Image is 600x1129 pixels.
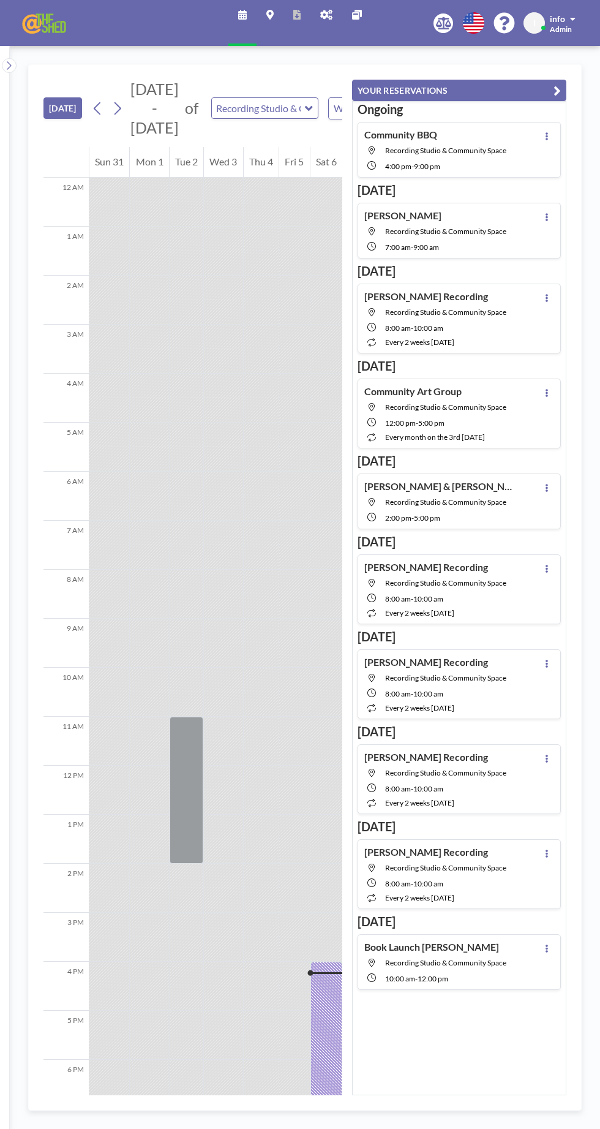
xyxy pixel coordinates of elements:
span: Recording Studio & Community Space [385,578,506,587]
span: every 2 weeks [DATE] [385,338,454,347]
h4: Community Art Group [364,385,462,398]
span: I [533,18,536,29]
span: - [411,594,413,603]
h4: Community BBQ [364,129,437,141]
h4: Book Launch [PERSON_NAME] [364,941,499,953]
h3: [DATE] [358,183,561,198]
span: - [411,879,413,888]
h3: [DATE] [358,358,561,374]
img: organization-logo [20,11,73,36]
h3: [DATE] [358,914,561,929]
span: 8:00 AM [385,784,411,793]
div: 8 AM [43,570,89,619]
h3: [DATE] [358,453,561,469]
span: 8:00 AM [385,323,411,333]
div: 2 PM [43,864,89,913]
span: 10:00 AM [413,689,443,698]
span: Recording Studio & Community Space [385,863,506,872]
span: 10:00 AM [413,594,443,603]
div: 3 PM [43,913,89,962]
h4: [PERSON_NAME] Recording [364,846,488,858]
span: 9:00 PM [414,162,440,171]
div: 1 AM [43,227,89,276]
div: 11 AM [43,717,89,766]
div: Thu 4 [244,147,279,178]
span: Recording Studio & Community Space [385,227,506,236]
span: - [411,243,413,252]
div: 5 AM [43,423,89,472]
span: Recording Studio & Community Space [385,958,506,967]
button: [DATE] [43,97,82,119]
div: 6 PM [43,1060,89,1109]
div: 3 AM [43,325,89,374]
span: every 2 weeks [DATE] [385,608,454,617]
span: Recording Studio & Community Space [385,768,506,777]
div: 5 PM [43,1011,89,1060]
span: [DATE] - [DATE] [130,80,179,137]
span: 8:00 AM [385,689,411,698]
span: Recording Studio & Community Space [385,402,506,412]
div: 9 AM [43,619,89,668]
span: 5:00 PM [418,418,444,428]
span: 4:00 PM [385,162,411,171]
span: 10:00 AM [413,784,443,793]
span: - [411,784,413,793]
span: - [411,323,413,333]
span: - [411,689,413,698]
span: every 2 weeks [DATE] [385,703,454,712]
span: 8:00 AM [385,594,411,603]
h3: Ongoing [358,102,561,117]
span: Recording Studio & Community Space [385,146,506,155]
span: 10:00 AM [413,323,443,333]
h4: [PERSON_NAME] Recording [364,656,488,668]
span: info [550,13,565,24]
div: Fri 5 [279,147,309,178]
span: 5:00 PM [414,513,440,523]
h3: [DATE] [358,534,561,549]
div: 12 AM [43,178,89,227]
span: 8:00 AM [385,879,411,888]
span: 2:00 PM [385,513,411,523]
div: 1 PM [43,815,89,864]
span: Recording Studio & Community Space [385,673,506,682]
h3: [DATE] [358,724,561,739]
span: - [416,418,418,428]
h4: [PERSON_NAME] Recording [364,751,488,763]
span: every 2 weeks [DATE] [385,798,454,807]
h4: [PERSON_NAME] Recording [364,290,488,303]
span: of [185,99,198,118]
span: - [411,162,414,171]
div: 6 AM [43,472,89,521]
span: Recording Studio & Community Space [385,497,506,507]
span: 9:00 AM [413,243,439,252]
div: Wed 3 [204,147,242,178]
span: 10:00 AM [385,974,415,983]
span: every 2 weeks [DATE] [385,893,454,902]
span: 7:00 AM [385,243,411,252]
div: Search for option [329,98,435,119]
div: 4 AM [43,374,89,423]
div: 10 AM [43,668,89,717]
div: Tue 2 [170,147,203,178]
span: Recording Studio & Community Space [385,308,506,317]
span: 12:00 PM [418,974,448,983]
span: every month on the 3rd [DATE] [385,432,485,442]
div: 2 AM [43,276,89,325]
h3: [DATE] [358,263,561,279]
button: YOUR RESERVATIONS [352,80,566,101]
span: 10:00 AM [413,879,443,888]
div: Sat 6 [310,147,342,178]
div: Sun 31 [89,147,129,178]
input: Recording Studio & Community Space [212,98,306,118]
h4: [PERSON_NAME] [364,210,441,222]
div: Mon 1 [130,147,168,178]
h3: [DATE] [358,819,561,834]
span: Admin [550,25,572,34]
h3: [DATE] [358,629,561,644]
span: - [415,974,418,983]
div: 7 AM [43,521,89,570]
span: WEEKLY VIEW [331,100,400,116]
div: 4 PM [43,962,89,1011]
div: 12 PM [43,766,89,815]
span: - [411,513,414,523]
